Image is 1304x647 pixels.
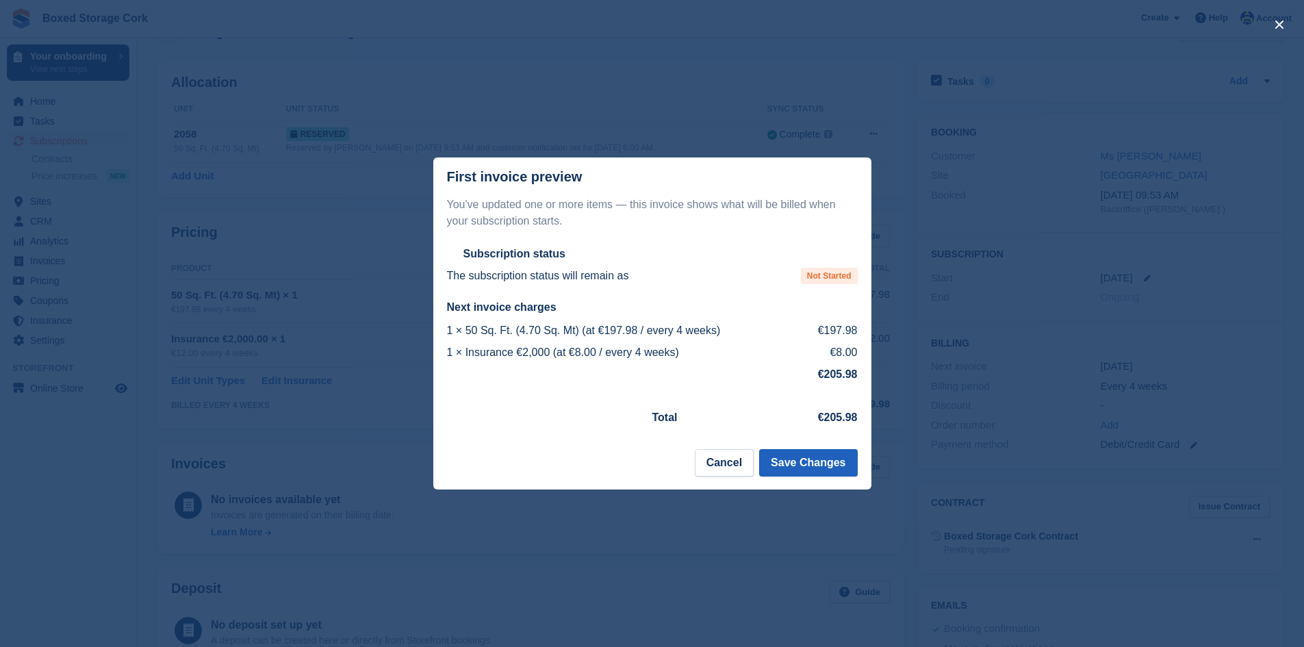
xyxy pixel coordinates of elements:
button: Save Changes [759,449,857,477]
button: close [1268,14,1290,36]
p: First invoice preview [447,169,583,185]
strong: Total [652,411,678,423]
p: The subscription status will remain as [447,268,629,284]
td: €197.98 [806,320,858,342]
strong: €205.98 [818,368,858,380]
td: €8.00 [806,342,858,364]
strong: €205.98 [818,411,858,423]
td: 1 × 50 Sq. Ft. (4.70 Sq. Mt) (at €197.98 / every 4 weeks) [447,320,806,342]
td: 1 × Insurance €2,000 (at €8.00 / every 4 weeks) [447,342,806,364]
h2: Subscription status [463,247,565,261]
span: Not Started [801,268,858,284]
button: Cancel [695,449,754,477]
p: You've updated one or more items — this invoice shows what will be billed when your subscription ... [447,196,858,229]
h2: Next invoice charges [447,301,858,314]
